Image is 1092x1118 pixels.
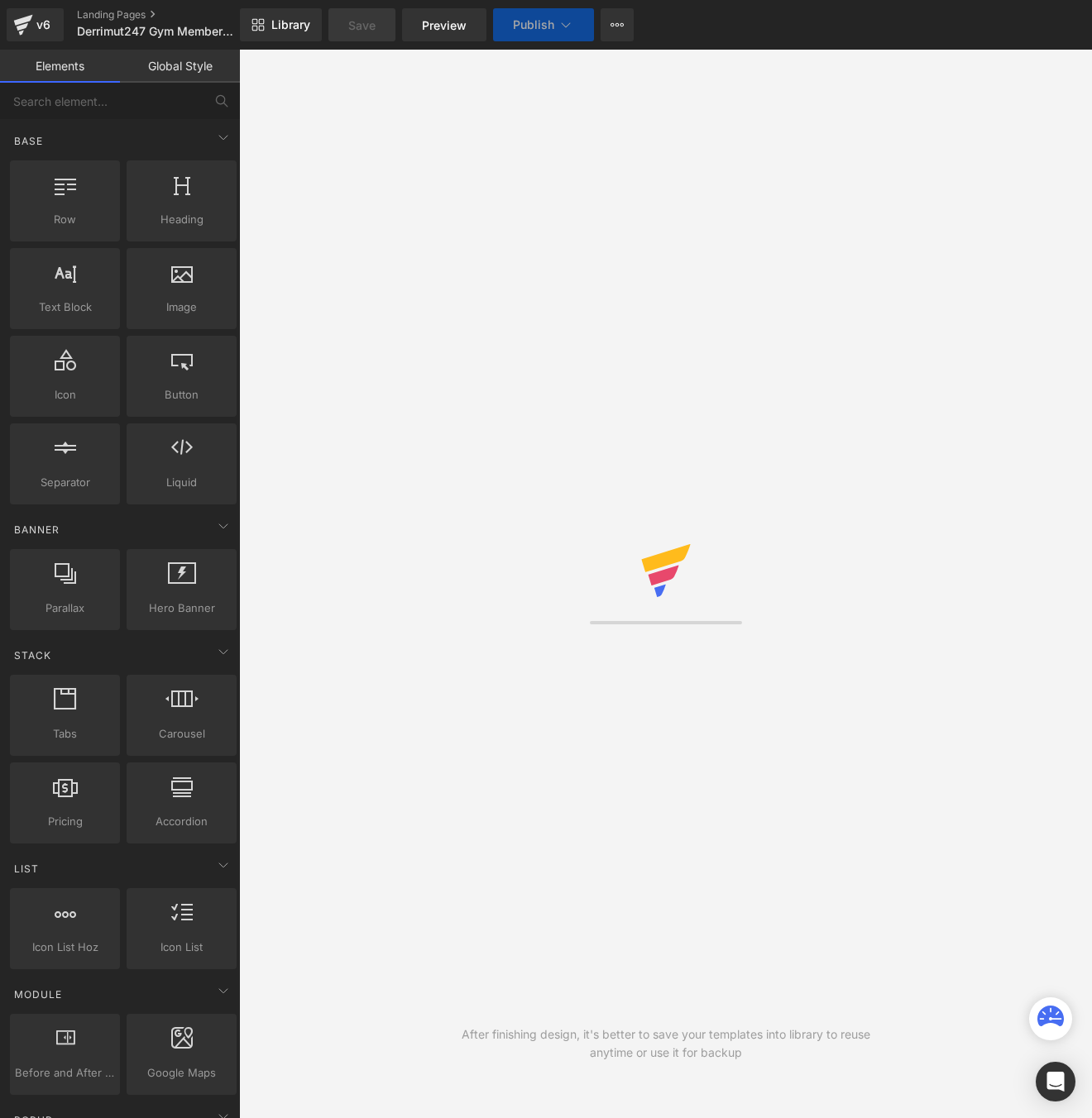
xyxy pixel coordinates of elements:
[12,647,53,663] span: Stack
[15,1064,115,1082] span: Before and After Images
[422,17,467,34] span: Preview
[1036,1062,1075,1101] div: Open Intercom Messenger
[132,813,232,830] span: Accordion
[132,939,232,956] span: Icon List
[513,18,554,31] span: Publish
[77,25,236,38] span: Derrimut247 Gym Memberships
[493,8,594,41] button: Publish
[15,211,115,228] span: Row
[240,8,322,41] a: New Library
[15,600,115,617] span: Parallax
[132,386,232,404] span: Button
[402,8,486,41] a: Preview
[12,133,45,149] span: Base
[7,8,64,41] a: v6
[132,600,232,617] span: Hero Banner
[601,8,634,41] button: More
[132,474,232,491] span: Liquid
[12,522,61,537] span: Banner
[77,8,267,21] a: Landing Pages
[33,14,54,36] div: v6
[15,813,115,830] span: Pricing
[15,939,115,956] span: Icon List Hoz
[132,1064,232,1082] span: Google Maps
[15,474,115,491] span: Separator
[12,987,64,1002] span: Module
[132,725,232,743] span: Carousel
[15,299,115,316] span: Text Block
[120,50,240,83] a: Global Style
[271,17,310,32] span: Library
[132,211,232,228] span: Heading
[348,17,376,34] span: Save
[15,725,115,743] span: Tabs
[132,299,232,316] span: Image
[453,1025,879,1062] div: After finishing design, it's better to save your templates into library to reuse anytime or use i...
[15,386,115,404] span: Icon
[12,861,41,877] span: List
